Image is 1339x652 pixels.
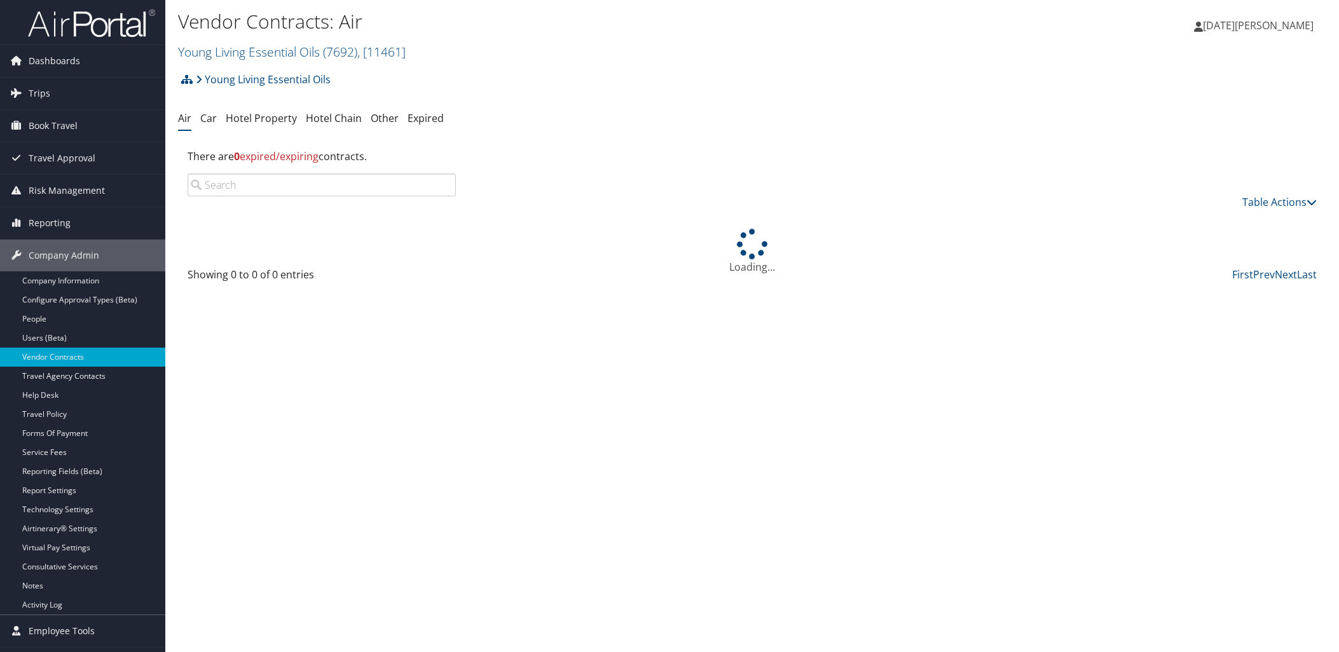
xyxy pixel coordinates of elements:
[1297,268,1317,282] a: Last
[188,267,456,289] div: Showing 0 to 0 of 0 entries
[178,229,1326,275] div: Loading...
[178,111,191,125] a: Air
[306,111,362,125] a: Hotel Chain
[196,67,331,92] a: Young Living Essential Oils
[29,207,71,239] span: Reporting
[29,240,99,271] span: Company Admin
[1275,268,1297,282] a: Next
[357,43,406,60] span: , [ 11461 ]
[408,111,444,125] a: Expired
[29,78,50,109] span: Trips
[29,45,80,77] span: Dashboards
[1232,268,1253,282] a: First
[371,111,399,125] a: Other
[234,149,240,163] strong: 0
[234,149,319,163] span: expired/expiring
[178,139,1326,173] div: There are contracts.
[323,43,357,60] span: ( 7692 )
[200,111,217,125] a: Car
[28,8,155,38] img: airportal-logo.png
[29,615,95,647] span: Employee Tools
[29,175,105,207] span: Risk Management
[29,142,95,174] span: Travel Approval
[1253,268,1275,282] a: Prev
[1242,195,1317,209] a: Table Actions
[29,110,78,142] span: Book Travel
[178,43,406,60] a: Young Living Essential Oils
[226,111,297,125] a: Hotel Property
[1194,6,1326,44] a: [DATE][PERSON_NAME]
[1203,18,1314,32] span: [DATE][PERSON_NAME]
[188,173,456,196] input: Search
[178,8,944,35] h1: Vendor Contracts: Air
